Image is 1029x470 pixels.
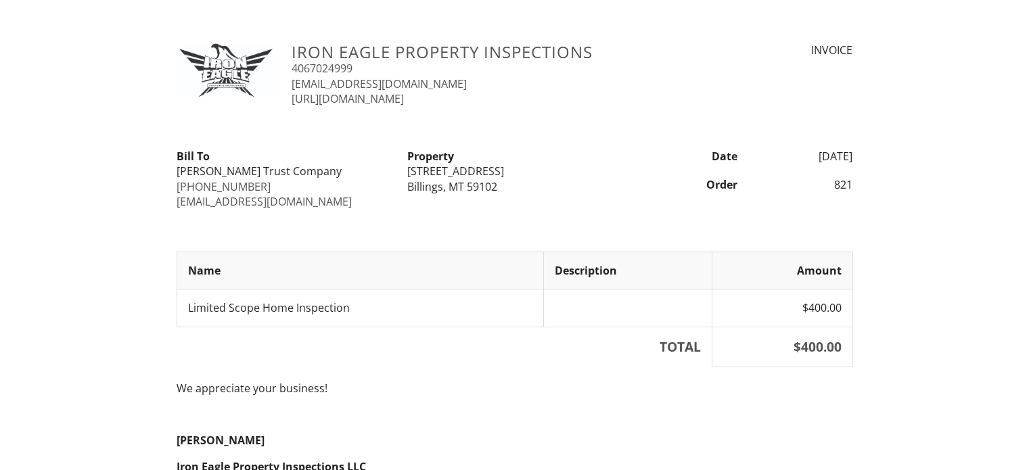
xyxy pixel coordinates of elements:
[630,177,746,192] div: Order
[177,149,210,164] strong: Bill To
[177,179,271,194] a: [PHONE_NUMBER]
[746,149,861,164] div: [DATE]
[177,194,352,209] a: [EMAIL_ADDRESS][DOMAIN_NAME]
[177,252,543,289] th: Name
[407,149,454,164] strong: Property
[177,164,391,179] div: [PERSON_NAME] Trust Company
[177,43,276,98] img: IronEaglePIBW.jpg
[292,91,404,106] a: [URL][DOMAIN_NAME]
[292,76,467,91] a: [EMAIL_ADDRESS][DOMAIN_NAME]
[177,289,543,327] td: Limited Scope Home Inspection
[543,252,712,289] th: Description
[630,149,746,164] div: Date
[177,433,265,448] strong: [PERSON_NAME]
[177,327,712,367] th: TOTAL
[712,327,852,367] th: $400.00
[407,179,622,194] div: Billings, MT 59102
[292,61,352,76] a: 4067024999
[177,381,853,396] p: We appreciate your business!
[712,289,852,327] td: $400.00
[292,43,679,61] h3: Iron Eagle Property Inspections
[712,252,852,289] th: Amount
[695,43,852,57] div: INVOICE
[746,177,861,192] div: 821
[407,164,622,179] div: [STREET_ADDRESS]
